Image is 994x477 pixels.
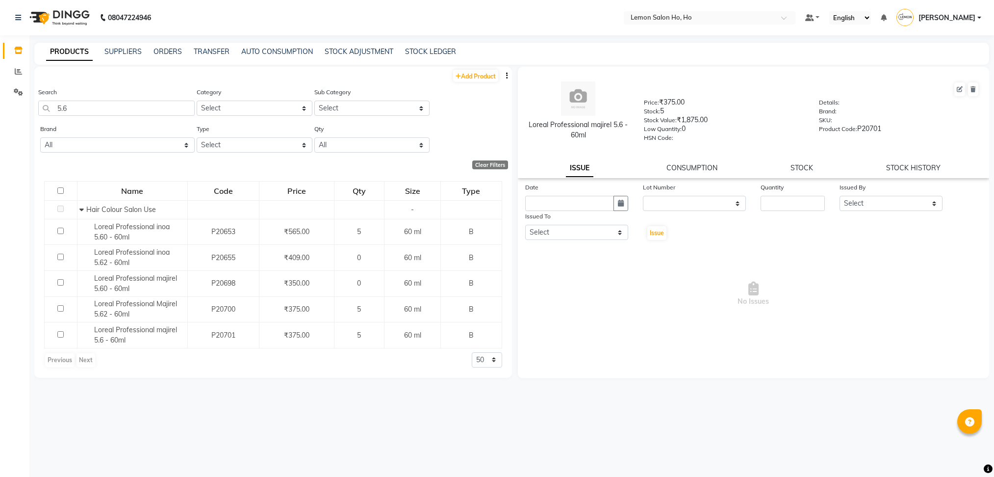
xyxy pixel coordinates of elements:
[469,279,474,288] span: B
[94,274,177,293] span: Loreal Professional majirel 5.60 - 60ml
[790,163,813,172] a: STOCK
[561,81,595,116] img: avatar
[644,133,673,142] label: HSN Code:
[284,253,309,262] span: ₹409.00
[211,227,235,236] span: P20653
[197,125,209,133] label: Type
[404,331,421,340] span: 60 ml
[666,163,717,172] a: CONSUMPTION
[46,43,93,61] a: PRODUCTS
[819,124,979,137] div: P20701
[78,182,187,200] div: Name
[644,116,677,125] label: Stock Value:
[211,279,235,288] span: P20698
[819,107,837,116] label: Brand:
[188,182,258,200] div: Code
[314,88,351,97] label: Sub Category
[643,183,675,192] label: Lot Number
[644,124,804,137] div: 0
[469,331,474,340] span: B
[644,106,804,120] div: 5
[896,9,914,26] img: Umang Satra
[40,125,56,133] label: Brand
[647,226,666,240] button: Issue
[525,245,982,343] span: No Issues
[314,125,324,133] label: Qty
[385,182,440,200] div: Size
[472,160,508,169] div: Clear Filters
[211,331,235,340] span: P20701
[94,299,177,318] span: Loreal Professional Majirel 5.62 - 60ml
[284,331,309,340] span: ₹375.00
[153,47,182,56] a: ORDERS
[284,305,309,314] span: ₹375.00
[840,183,866,192] label: Issued By
[886,163,941,172] a: STOCK HISTORY
[284,227,309,236] span: ₹565.00
[38,88,57,97] label: Search
[38,101,195,116] input: Search by product name or code
[819,116,832,125] label: SKU:
[819,125,857,133] label: Product Code:
[469,227,474,236] span: B
[94,248,170,267] span: Loreal Professional inoa 5.62 - 60ml
[453,70,498,82] a: Add Product
[411,205,414,214] span: -
[194,47,229,56] a: TRANSFER
[650,229,664,237] span: Issue
[357,227,361,236] span: 5
[441,182,501,200] div: Type
[953,438,984,467] iframe: chat widget
[260,182,333,200] div: Price
[525,183,538,192] label: Date
[79,205,86,214] span: Collapse Row
[566,159,593,177] a: ISSUE
[325,47,393,56] a: STOCK ADJUSTMENT
[469,305,474,314] span: B
[644,97,804,111] div: ₹375.00
[357,305,361,314] span: 5
[94,325,177,344] span: Loreal Professional majirel 5.6 - 60ml
[918,13,975,23] span: [PERSON_NAME]
[357,253,361,262] span: 0
[335,182,383,200] div: Qty
[404,305,421,314] span: 60 ml
[819,98,840,107] label: Details:
[197,88,221,97] label: Category
[357,279,361,288] span: 0
[357,331,361,340] span: 5
[405,47,456,56] a: STOCK LEDGER
[404,253,421,262] span: 60 ml
[211,305,235,314] span: P20700
[644,115,804,129] div: ₹1,875.00
[241,47,313,56] a: AUTO CONSUMPTION
[469,253,474,262] span: B
[525,212,551,221] label: Issued To
[86,205,156,214] span: Hair Colour Salon Use
[404,227,421,236] span: 60 ml
[104,47,142,56] a: SUPPLIERS
[761,183,784,192] label: Quantity
[644,98,659,107] label: Price:
[644,107,660,116] label: Stock:
[108,4,151,31] b: 08047224946
[94,222,170,241] span: Loreal Professional inoa 5.60 - 60ml
[284,279,309,288] span: ₹350.00
[528,120,630,140] div: Loreal Professional majirel 5.6 - 60ml
[211,253,235,262] span: P20655
[25,4,92,31] img: logo
[644,125,682,133] label: Low Quantity:
[404,279,421,288] span: 60 ml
